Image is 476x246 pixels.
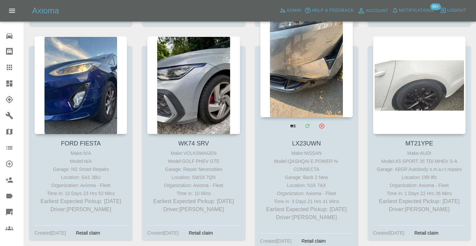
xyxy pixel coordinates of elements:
[373,229,404,237] div: Created [DATE]
[36,189,125,197] div: Time in: 10 Days 23 Hrs 52 Mins
[430,3,441,10] span: 99+
[262,149,351,157] div: Make: NISSAN
[390,5,436,16] button: Notifications
[356,5,390,16] a: Account
[149,181,238,189] div: Organization: Axioma - Fleet
[178,140,209,147] a: WK74 SRV
[315,119,328,133] button: Archive
[375,165,464,173] div: Garage: ABSR Autobody s.m.a.r.t repairs
[399,7,434,14] span: Notifications
[262,205,351,213] p: Earliest Expected Pickup: [DATE]
[300,119,314,133] a: Modify
[147,229,179,237] div: Created [DATE]
[61,140,101,147] a: FORD FIESTA
[36,173,125,181] div: Location: SA1 2BU
[375,205,464,213] p: Driver: [PERSON_NAME]
[36,197,125,205] p: Earliest Expected Pickup: [DATE]
[149,205,238,213] p: Driver: [PERSON_NAME]
[278,5,303,16] a: Admin
[262,189,351,197] div: Organization: Axioma - Fleet
[36,157,125,165] div: Model: N/A
[262,197,351,205] div: Time in: 3 Days 21 Hrs 41 Mins
[149,157,238,165] div: Model: GOLF PHEV GTE
[292,140,321,147] a: LX23UWN
[366,7,388,15] span: Account
[149,165,238,173] div: Garage: Repair Necessities
[36,149,125,157] div: Make: N/A
[32,5,59,16] h5: Axioma
[262,213,351,222] p: Driver: [PERSON_NAME]
[409,229,444,237] div: Retail claim
[149,189,238,197] div: Time in: 10 Mins
[34,229,66,237] div: Created [DATE]
[149,173,238,181] div: Location: SW19 7QN
[4,3,20,19] button: Open drawer
[312,7,354,14] span: Help & Feedback
[184,229,218,237] div: Retail claim
[375,197,464,205] p: Earliest Expected Pickup: [DATE]
[36,181,125,189] div: Organization: Axioma - Fleet
[149,197,238,205] p: Earliest Expected Pickup: [DATE]
[375,189,464,197] div: Time in: 1 Days 22 Hrs 26 Mins
[71,229,105,237] div: Retail claim
[375,149,464,157] div: Make: AUDI
[286,119,300,133] a: View
[36,165,125,173] div: Garage: NS Smart Repairs
[405,140,433,147] a: MT21YPE
[303,5,355,16] button: Help & Feedback
[375,157,464,165] div: Model: A5 SPORT 35 TDI MHEV S-A
[262,181,351,189] div: Location: N16 7AX
[149,149,238,157] div: Make: VOLKSWAGEN
[36,205,125,213] p: Driver: [PERSON_NAME]
[375,173,464,181] div: Location: Ol9 9fz
[262,157,351,173] div: Model: QASHQAI E POWER N-CONNECTA
[287,7,301,14] span: Admin
[296,237,330,245] div: Retail claim
[447,7,466,14] span: Logout
[375,181,464,189] div: Organization: Axioma - Fleet
[260,237,292,245] div: Created [DATE]
[438,5,468,16] button: Logout
[262,173,351,181] div: Garage: Back 2 New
